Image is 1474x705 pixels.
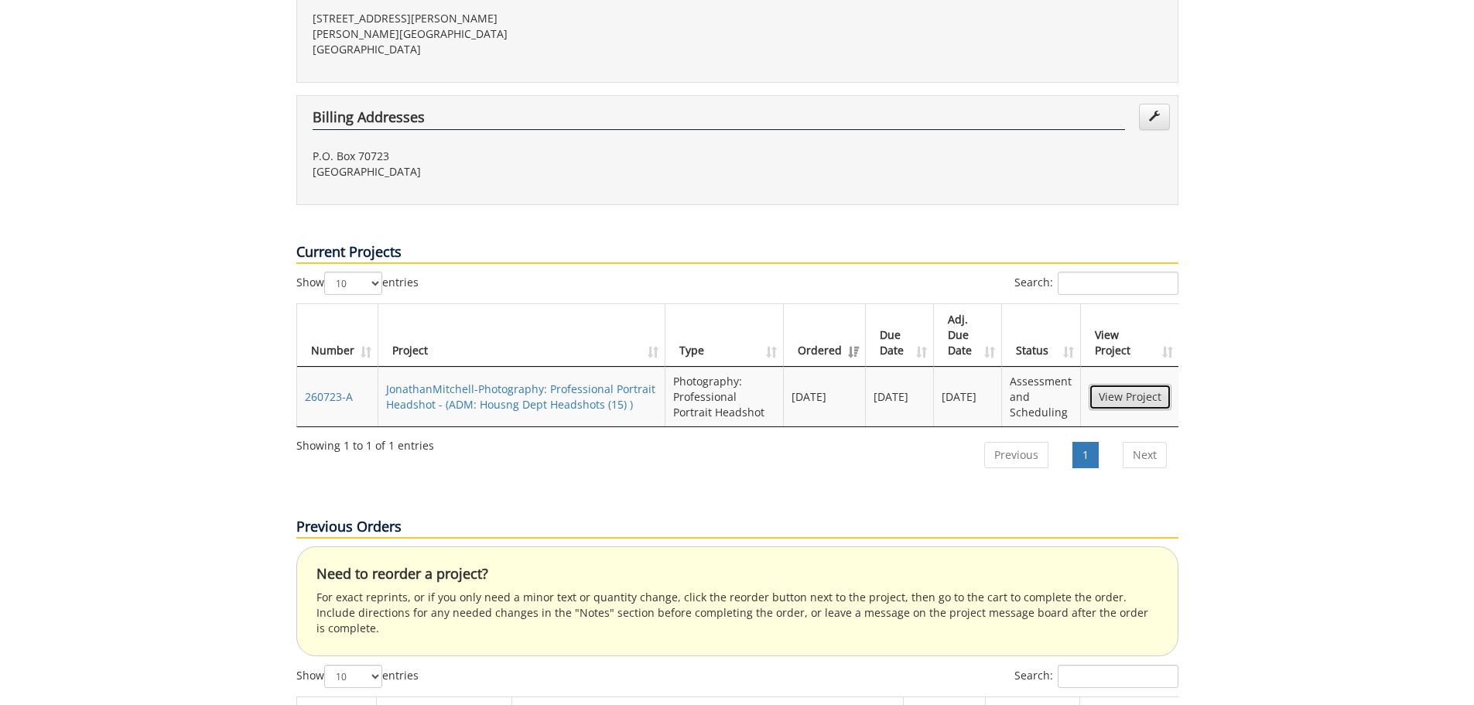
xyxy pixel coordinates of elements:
[866,304,934,367] th: Due Date: activate to sort column ascending
[866,367,934,426] td: [DATE]
[1014,272,1178,295] label: Search:
[1058,665,1178,688] input: Search:
[1014,665,1178,688] label: Search:
[1081,304,1179,367] th: View Project: activate to sort column ascending
[313,11,726,26] p: [STREET_ADDRESS][PERSON_NAME]
[296,517,1178,539] p: Previous Orders
[296,665,419,688] label: Show entries
[313,149,726,164] p: P.O. Box 70723
[378,304,666,367] th: Project: activate to sort column ascending
[934,367,1002,426] td: [DATE]
[305,389,353,404] a: 260723-A
[1089,384,1171,410] a: View Project
[984,442,1048,468] a: Previous
[1002,367,1080,426] td: Assessment and Scheduling
[1058,272,1178,295] input: Search:
[296,432,434,453] div: Showing 1 to 1 of 1 entries
[324,665,382,688] select: Showentries
[1139,104,1170,130] a: Edit Addresses
[316,590,1158,636] p: For exact reprints, or if you only need a minor text or quantity change, click the reorder button...
[386,382,655,412] a: JonathanMitchell-Photography: Professional Portrait Headshot - (ADM: Housng Dept Headshots (15) )
[313,42,726,57] p: [GEOGRAPHIC_DATA]
[316,566,1158,582] h4: Need to reorder a project?
[313,164,726,180] p: [GEOGRAPHIC_DATA]
[665,304,784,367] th: Type: activate to sort column ascending
[1123,442,1167,468] a: Next
[1072,442,1099,468] a: 1
[313,26,726,42] p: [PERSON_NAME][GEOGRAPHIC_DATA]
[313,110,1125,130] h4: Billing Addresses
[1002,304,1080,367] th: Status: activate to sort column ascending
[297,304,378,367] th: Number: activate to sort column ascending
[296,242,1178,264] p: Current Projects
[784,304,866,367] th: Ordered: activate to sort column ascending
[934,304,1002,367] th: Adj. Due Date: activate to sort column ascending
[296,272,419,295] label: Show entries
[665,367,784,426] td: Photography: Professional Portrait Headshot
[324,272,382,295] select: Showentries
[784,367,866,426] td: [DATE]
